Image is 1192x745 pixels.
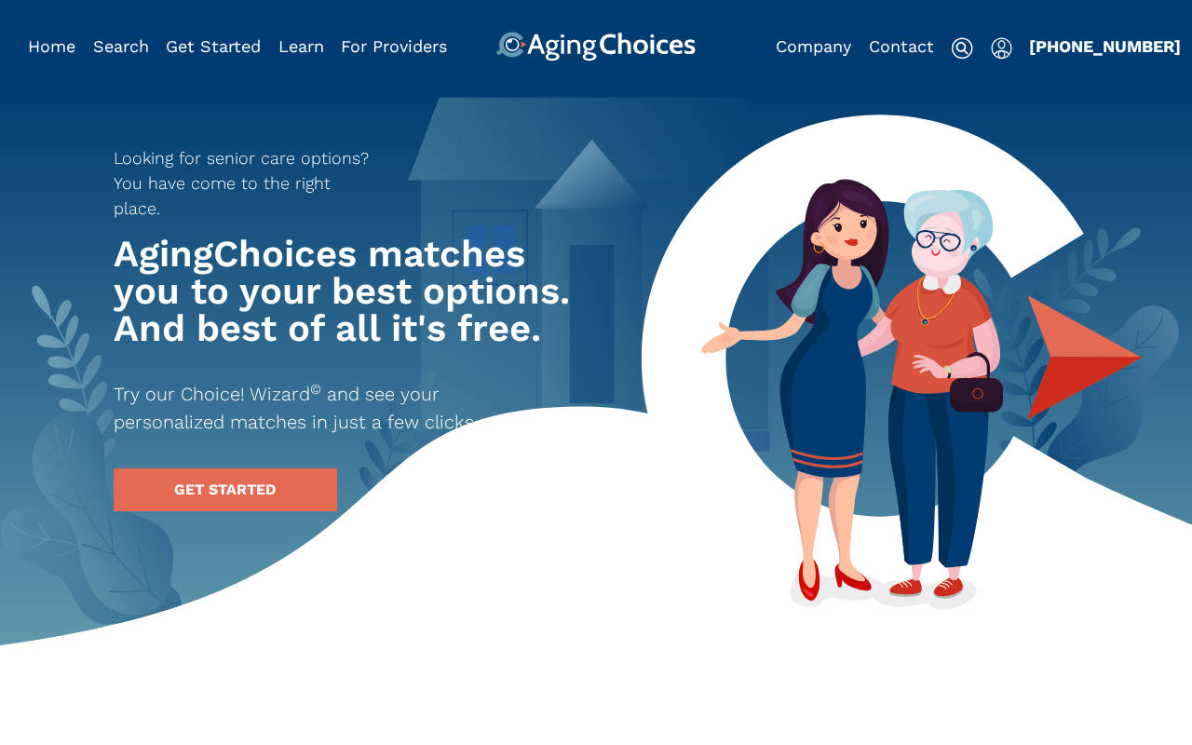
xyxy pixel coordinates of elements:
a: Home [28,36,75,56]
img: AgingChoices [496,32,696,61]
img: search-icon.svg [951,37,973,60]
div: Popover trigger [93,32,149,61]
a: For Providers [341,36,447,56]
p: Looking for senior care options? You have come to the right place. [114,145,382,221]
a: Company [776,36,851,56]
h1: AgingChoices matches you to your best options. And best of all it's free. [114,236,579,347]
sup: © [310,381,321,398]
div: Popover trigger [991,32,1012,61]
a: Get Started [166,36,261,56]
img: user-icon.svg [991,37,1012,60]
a: Search [93,36,149,56]
a: [PHONE_NUMBER] [1029,36,1181,56]
a: GET STARTED [114,468,337,511]
p: Try our Choice! Wizard and see your personalized matches in just a few clicks. [114,380,546,436]
a: Learn [278,36,324,56]
a: Contact [869,36,934,56]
